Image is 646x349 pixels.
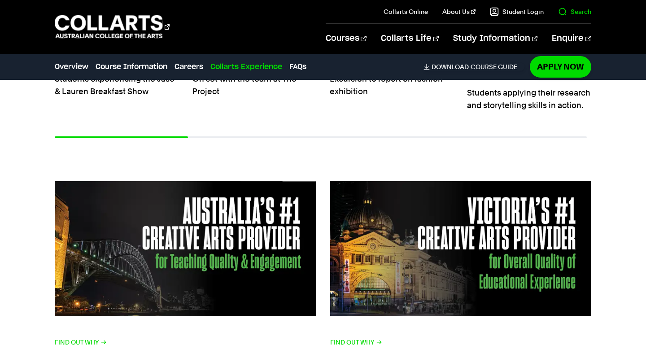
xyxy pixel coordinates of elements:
a: Overview [55,61,88,72]
a: Careers [175,61,203,72]
a: Apply Now [530,56,591,77]
span: Find out why [55,336,107,349]
p: Students applying their research and storytelling skills in action. [467,87,591,112]
a: Student Login [490,7,544,16]
a: Search [558,7,591,16]
a: DownloadCourse Guide [423,63,524,71]
a: FAQs [289,61,306,72]
span: Download [432,63,469,71]
p: On set with the team at The Project [192,73,316,98]
a: About Us [442,7,476,16]
p: Students experiencing the Jase & Lauren Breakfast Show [55,73,179,98]
img: Image of Sydney harbour bridge with the text Australia's #1 creative arts provider for Teaching Q... [55,181,316,316]
span: Find out why [330,336,382,349]
p: Excursion to report on fashion exhibition [330,73,454,98]
div: Go to homepage [55,14,170,39]
a: Enquire [552,24,591,53]
a: Courses [326,24,367,53]
a: Collarts Online [384,7,428,16]
a: Study Information [453,24,537,53]
a: Find out why [330,181,591,349]
a: Collarts Experience [210,61,282,72]
a: Collarts Life [381,24,439,53]
a: Course Information [96,61,167,72]
a: Image of Sydney harbour bridge with the text Australia's #1 creative arts provider for Teaching Q... [55,181,316,349]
